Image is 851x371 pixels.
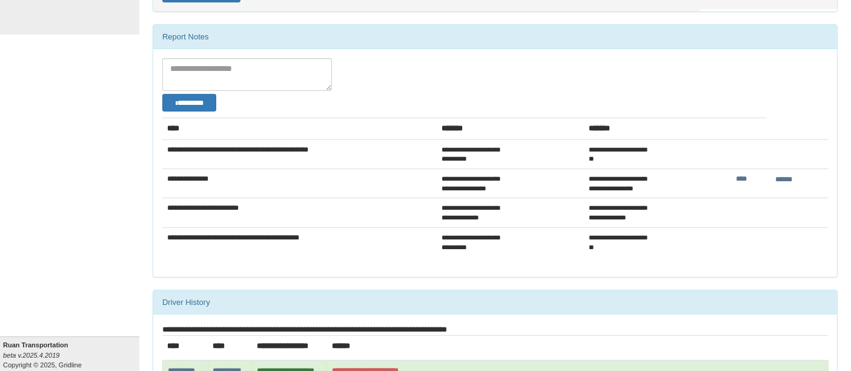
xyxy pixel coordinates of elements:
div: Copyright © 2025, Gridline [3,340,139,370]
div: Report Notes [153,25,837,49]
i: beta v.2025.4.2019 [3,352,59,359]
div: Driver History [153,290,837,315]
button: Change Filter Options [162,94,216,112]
b: Ruan Transportation [3,341,68,349]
